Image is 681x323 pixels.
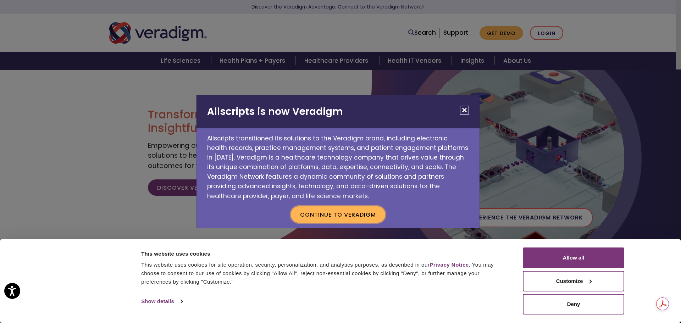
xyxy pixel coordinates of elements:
div: This website uses cookies for site operation, security, personalization, and analytics purposes, ... [141,261,507,286]
h2: Allscripts is now Veradigm [196,95,480,128]
button: Deny [523,294,624,314]
a: Show details [141,296,182,307]
button: Close [460,106,469,115]
div: This website uses cookies [141,250,507,258]
button: Allow all [523,247,624,268]
iframe: Drift Chat Widget [646,288,672,314]
button: Continue to Veradigm [291,206,385,223]
p: Allscripts transitioned its solutions to the Veradigm brand, including electronic health records,... [196,128,480,201]
button: Customize [523,271,624,291]
a: Privacy Notice [430,262,469,268]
